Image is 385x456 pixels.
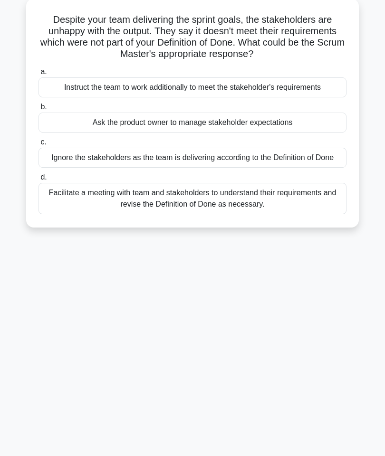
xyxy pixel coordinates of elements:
[38,183,346,214] div: Facilitate a meeting with team and stakeholders to understand their requirements and revise the D...
[40,67,47,76] span: a.
[40,103,47,111] span: b.
[38,77,346,97] div: Instruct the team to work additionally to meet the stakeholder's requirements
[40,138,46,146] span: c.
[38,14,347,60] h5: Despite your team delivering the sprint goals, the stakeholders are unhappy with the output. They...
[40,173,47,181] span: d.
[38,148,346,168] div: Ignore the stakeholders as the team is delivering according to the Definition of Done
[38,113,346,133] div: Ask the product owner to manage stakeholder expectations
